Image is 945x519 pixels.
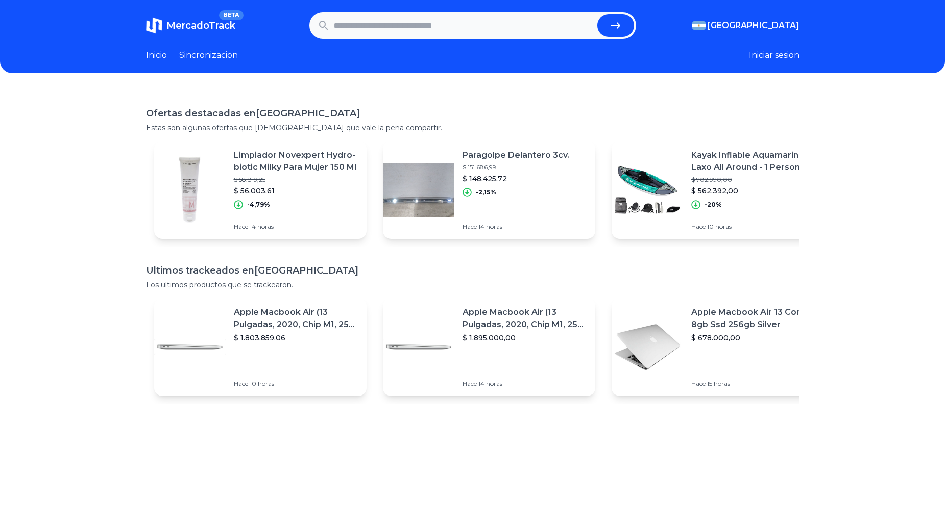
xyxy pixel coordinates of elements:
img: Featured image [383,311,454,383]
p: $ 148.425,72 [463,174,569,184]
img: MercadoTrack [146,17,162,34]
p: Estas son algunas ofertas que [DEMOGRAPHIC_DATA] que vale la pena compartir. [146,122,799,133]
h1: Ofertas destacadas en [GEOGRAPHIC_DATA] [146,106,799,120]
p: Hace 15 horas [691,380,816,388]
h1: Ultimos trackeados en [GEOGRAPHIC_DATA] [146,263,799,278]
img: Featured image [154,154,226,226]
p: Los ultimos productos que se trackearon. [146,280,799,290]
span: MercadoTrack [166,20,235,31]
img: Featured image [154,311,226,383]
p: $ 58.819,25 [234,176,358,184]
p: Hace 10 horas [691,223,816,231]
a: Featured imageApple Macbook Air 13 Core I5 8gb Ssd 256gb Silver$ 678.000,00Hace 15 horas [612,298,824,396]
p: $ 678.000,00 [691,333,816,343]
p: Apple Macbook Air (13 Pulgadas, 2020, Chip M1, 256 Gb De Ssd, 8 Gb De Ram) - Plata [463,306,587,331]
p: -20% [705,201,722,209]
p: Apple Macbook Air (13 Pulgadas, 2020, Chip M1, 256 Gb De Ssd, 8 Gb De Ram) - Plata [234,306,358,331]
p: Hace 14 horas [463,380,587,388]
p: $ 702.990,00 [691,176,816,184]
a: Featured imageApple Macbook Air (13 Pulgadas, 2020, Chip M1, 256 Gb De Ssd, 8 Gb De Ram) - Plata$... [383,298,595,396]
a: Inicio [146,49,167,61]
img: Argentina [692,21,706,30]
p: Paragolpe Delantero 3cv. [463,149,569,161]
img: Featured image [612,311,683,383]
a: Featured imageApple Macbook Air (13 Pulgadas, 2020, Chip M1, 256 Gb De Ssd, 8 Gb De Ram) - Plata$... [154,298,367,396]
p: $ 1.803.859,06 [234,333,358,343]
p: Hace 14 horas [234,223,358,231]
p: $ 151.686,99 [463,163,569,171]
a: Featured imageKayak Inflable Aquamarina Laxo All Around - 1 Persona$ 702.990,00$ 562.392,00-20%Ha... [612,141,824,239]
p: Hace 10 horas [234,380,358,388]
p: Kayak Inflable Aquamarina Laxo All Around - 1 Persona [691,149,816,174]
span: [GEOGRAPHIC_DATA] [708,19,799,32]
img: Featured image [612,154,683,226]
a: MercadoTrackBETA [146,17,235,34]
p: Hace 14 horas [463,223,569,231]
p: Limpiador Novexpert Hydro-biotic Milky Para Mujer 150 Ml [234,149,358,174]
p: $ 1.895.000,00 [463,333,587,343]
p: $ 56.003,61 [234,186,358,196]
a: Featured imageLimpiador Novexpert Hydro-biotic Milky Para Mujer 150 Ml$ 58.819,25$ 56.003,61-4,79... [154,141,367,239]
p: $ 562.392,00 [691,186,816,196]
button: [GEOGRAPHIC_DATA] [692,19,799,32]
p: Apple Macbook Air 13 Core I5 8gb Ssd 256gb Silver [691,306,816,331]
a: Sincronizacion [179,49,238,61]
span: BETA [219,10,243,20]
p: -4,79% [247,201,270,209]
img: Featured image [383,154,454,226]
button: Iniciar sesion [749,49,799,61]
a: Featured imageParagolpe Delantero 3cv.$ 151.686,99$ 148.425,72-2,15%Hace 14 horas [383,141,595,239]
p: -2,15% [476,188,496,196]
